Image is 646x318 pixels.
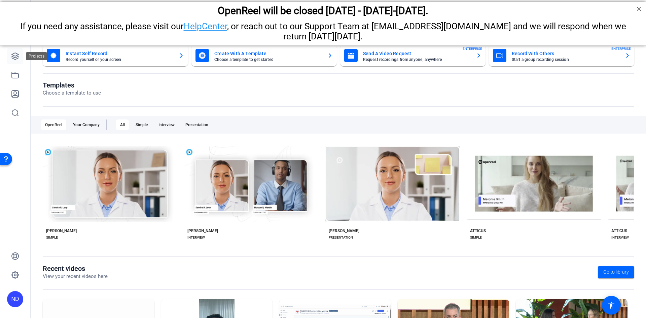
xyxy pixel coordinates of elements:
div: SIMPLE [470,235,482,240]
p: Choose a template to use [43,89,101,97]
span: If you need any assistance, please visit our , or reach out to our Support Team at [EMAIL_ADDRESS... [20,20,626,40]
div: Your Company [69,119,104,130]
div: Presentation [181,119,212,130]
button: Create With A TemplateChoose a template to get started [191,45,337,66]
mat-card-title: Record With Others [512,49,619,58]
h1: Templates [43,81,101,89]
mat-icon: accessibility [607,301,615,309]
mat-card-title: Create With A Template [214,49,322,58]
a: Go to library [598,266,634,278]
button: Instant Self RecordRecord yourself or your screen [43,45,188,66]
p: View your recent videos here [43,273,108,280]
span: ENTERPRISE [463,46,482,51]
div: Interview [154,119,179,130]
div: INTERVIEW [611,235,629,240]
div: ATTICUS [470,228,486,234]
div: [PERSON_NAME] [46,228,77,234]
span: ENTERPRISE [611,46,631,51]
div: All [116,119,129,130]
h1: Recent videos [43,264,108,273]
span: Go to library [603,269,629,276]
div: PRESENTATION [329,235,353,240]
a: HelpCenter [184,20,227,30]
mat-card-subtitle: Request recordings from anyone, anywhere [363,58,471,62]
div: [PERSON_NAME] [329,228,359,234]
button: Record With OthersStart a group recording sessionENTERPRISE [489,45,634,66]
div: ATTICUS [611,228,627,234]
button: Send A Video RequestRequest recordings from anyone, anywhereENTERPRISE [340,45,486,66]
div: Simple [132,119,152,130]
div: OpenReel [41,119,66,130]
div: INTERVIEW [187,235,205,240]
div: SIMPLE [46,235,58,240]
mat-card-title: Instant Self Record [66,49,173,58]
mat-card-subtitle: Choose a template to get started [214,58,322,62]
mat-card-subtitle: Record yourself or your screen [66,58,173,62]
mat-card-title: Send A Video Request [363,49,471,58]
div: [PERSON_NAME] [187,228,218,234]
div: ND [7,291,23,307]
div: OpenReel will be closed [DATE] - [DATE]-[DATE]. [8,3,638,15]
div: Projects [26,52,47,60]
mat-card-subtitle: Start a group recording session [512,58,619,62]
